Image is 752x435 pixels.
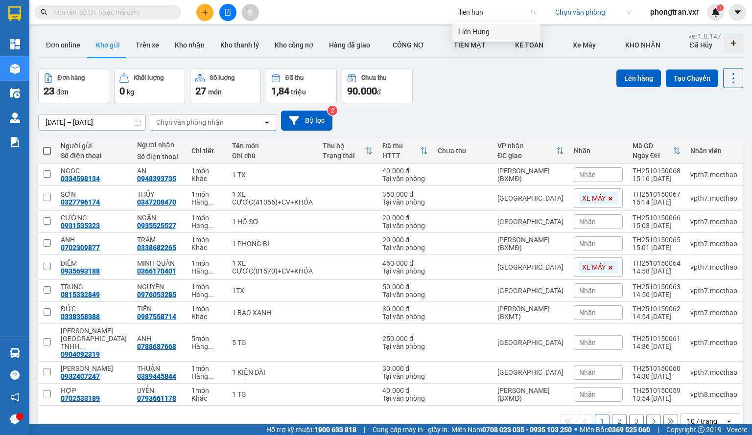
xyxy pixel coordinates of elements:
button: Kho gửi [88,33,128,57]
div: Khối lượng [134,74,164,81]
button: Tạo Chuyến [666,69,718,87]
div: Khác [191,244,222,252]
span: Cung cấp máy in - giấy in: [373,424,449,435]
sup: 2 [328,106,337,115]
span: 1,84 [271,85,289,97]
div: 0932407247 [61,372,100,380]
div: 0338358388 [61,313,100,321]
strong: 0369 525 060 [608,426,650,434]
span: 90.000 [347,85,377,97]
span: aim [247,9,254,16]
div: 0788687668 [137,343,176,350]
div: TH2510150066 [633,214,681,222]
div: 0987558714 [137,313,176,321]
div: [PERSON_NAME] (BXMĐ) [497,236,564,252]
div: ÁNH [61,236,127,244]
div: vpth7.mocthao [690,240,737,248]
span: Xe Máy [573,41,596,49]
div: 15:16 [DATE] [633,175,681,183]
div: 14:54 [DATE] [633,313,681,321]
button: Kho nhận [167,33,212,57]
div: Người nhận [137,141,182,149]
button: Số lượng27món [190,68,261,103]
div: 0389445844 [137,372,176,380]
span: 0 [119,85,125,97]
div: 1 XE CƯỚC(41056)+CV+KHÓA [232,190,313,206]
span: Nhãn [579,309,596,317]
div: 1 món [191,387,222,394]
button: Chưa thu90.000đ [342,68,413,103]
div: Tại văn phòng [382,244,428,252]
span: ... [208,343,214,350]
img: solution-icon [10,137,20,147]
img: warehouse-icon [10,113,20,123]
span: KẾ TOÁN [515,41,543,49]
div: TH2510150063 [633,283,681,291]
span: phongtran.vxr [642,6,707,18]
div: Trạng thái [323,152,365,160]
button: Kho công nợ [267,33,321,57]
div: [GEOGRAPHIC_DATA] [497,263,564,271]
span: caret-down [733,8,742,17]
span: đơn [56,88,69,96]
div: Chi tiết [191,147,222,155]
div: Chưa thu [361,74,386,81]
div: 20.000 đ [382,236,428,244]
strong: 1900 633 818 [314,426,356,434]
span: message [10,414,20,424]
span: Nhãn [579,240,596,248]
div: 14:56 [DATE] [633,291,681,298]
div: Tại văn phòng [382,222,428,229]
div: TH2510150062 [633,305,681,313]
div: Khác [191,313,222,321]
div: TH2510150064 [633,259,681,267]
span: KHO NHẬN [625,41,660,49]
div: 0327796174 [61,198,100,206]
span: Miền Bắc [580,424,650,435]
div: Hàng thông thường [191,222,222,229]
button: aim [242,4,259,21]
div: ANH [137,335,182,343]
span: notification [10,392,20,402]
button: Đã thu1,84 triệu [266,68,337,103]
button: file-add [219,4,236,21]
div: Tại văn phòng [382,343,428,350]
div: TH2510150059 [633,387,681,394]
span: Hỗ trợ kỹ thuật: [266,424,356,435]
div: 15:01 [DATE] [633,244,681,252]
span: XE MÁY [582,194,606,203]
img: warehouse-icon [10,348,20,358]
div: TH2510150065 [633,236,681,244]
div: 14:36 [DATE] [633,343,681,350]
div: TRÂM [137,236,182,244]
div: 450.000 đ [382,259,428,267]
div: 0338682265 [137,244,176,252]
div: Mã GD [633,142,673,150]
div: vpth7.mocthao [690,309,737,317]
div: TIÊN [137,305,182,313]
div: 5 món [191,335,222,343]
div: NGUYỄN THỊ TRÚC HÀ CTY TNHH THAI NACKORNPATANA [61,327,127,350]
th: Toggle SortBy [493,138,569,164]
div: 1 món [191,190,222,198]
span: plus [202,9,209,16]
button: Bộ lọc [281,111,332,131]
th: Toggle SortBy [628,138,685,164]
span: ... [79,343,85,350]
div: 5 TG [232,339,313,346]
span: ... [208,372,214,380]
div: 13:54 [DATE] [633,394,681,402]
button: Trên xe [128,33,167,57]
div: THUẬN [137,365,182,372]
div: vpth7.mocthao [690,194,737,202]
span: file-add [224,9,231,16]
div: 15:14 [DATE] [633,198,681,206]
div: Liên Hưng [458,26,535,37]
div: 0976053285 [137,291,176,298]
div: Tại văn phòng [382,394,428,402]
span: Nhãn [579,368,596,376]
div: Hàng thông thường [191,267,222,275]
span: TIỀN MẶT [454,41,486,49]
div: 0702309877 [61,244,100,252]
div: ver 1.8.147 [688,31,721,42]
